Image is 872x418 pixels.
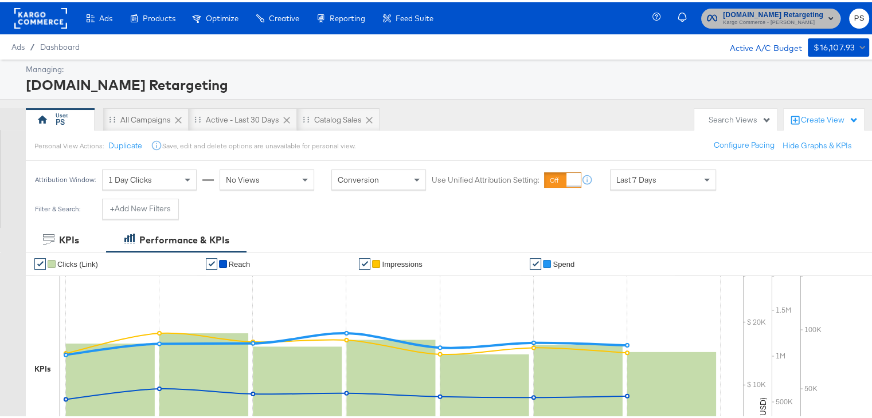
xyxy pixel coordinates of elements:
[706,133,783,153] button: Configure Pacing
[56,115,65,125] div: PS
[854,10,865,23] span: PS
[34,203,81,211] div: Filter & Search:
[432,172,539,183] label: Use Unified Attribution Setting:
[206,256,217,267] a: ✔
[229,258,251,266] span: Reach
[808,36,869,54] button: $16,107.93
[849,6,869,26] button: PS
[359,256,370,267] a: ✔
[25,40,40,49] span: /
[382,258,422,266] span: Impressions
[206,112,279,123] div: Active - Last 30 Days
[801,112,858,124] div: Create View
[40,40,80,49] a: Dashboard
[34,256,46,267] a: ✔
[102,196,179,217] button: +Add New Filters
[723,7,823,19] span: [DOMAIN_NAME] Retargeting
[701,6,840,26] button: [DOMAIN_NAME] RetargetingKargo Commerce - [PERSON_NAME]
[314,112,362,123] div: Catalog Sales
[226,172,260,183] span: No Views
[553,258,574,266] span: Spend
[718,36,802,53] div: Active A/C Budget
[530,256,541,267] a: ✔
[143,11,175,21] span: Products
[139,231,229,245] div: Performance & KPIs
[34,173,96,182] div: Attribution Window:
[814,38,855,53] div: $16,107.93
[330,11,365,21] span: Reporting
[723,16,823,25] span: Kargo Commerce - [PERSON_NAME]
[57,258,98,266] span: Clicks (Link)
[109,114,115,120] div: Drag to reorder tab
[338,172,379,183] span: Conversion
[303,114,309,120] div: Drag to reorder tab
[616,172,656,183] span: Last 7 Days
[110,201,115,212] strong: +
[59,231,79,245] div: KPIs
[783,138,852,149] button: Hide Graphs & KPIs
[34,361,51,372] div: KPIs
[206,11,238,21] span: Optimize
[194,114,201,120] div: Drag to reorder tab
[26,73,866,92] div: [DOMAIN_NAME] Retargeting
[396,11,433,21] span: Feed Suite
[26,62,866,73] div: Managing:
[99,11,112,21] span: Ads
[108,172,152,183] span: 1 Day Clicks
[11,40,25,49] span: Ads
[120,112,171,123] div: All Campaigns
[269,11,299,21] span: Creative
[108,138,142,149] button: Duplicate
[162,139,355,148] div: Save, edit and delete options are unavailable for personal view.
[34,139,104,148] div: Personal View Actions:
[709,112,771,123] div: Search Views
